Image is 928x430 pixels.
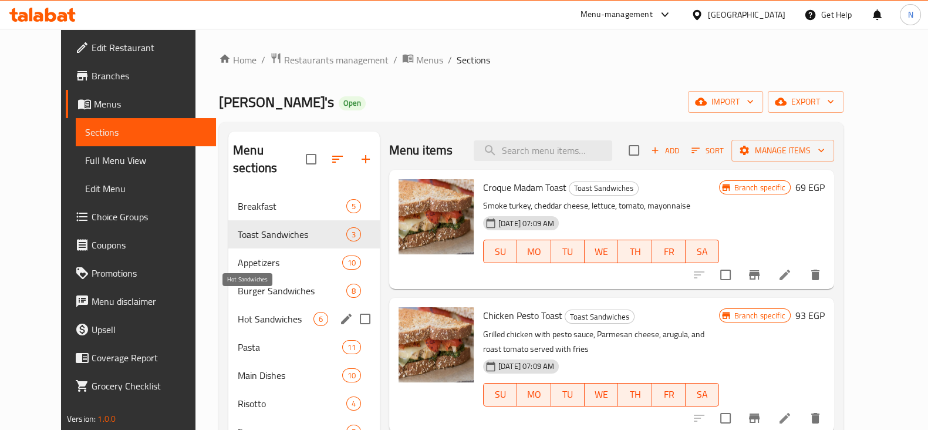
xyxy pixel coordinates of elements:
span: export [777,95,834,109]
a: Menus [66,90,216,118]
span: Branch specific [729,310,789,321]
div: Toast Sandwiches [565,310,635,324]
span: 11 [343,342,360,353]
span: 4 [347,398,360,409]
span: Coverage Report [92,351,207,365]
span: Main Dishes [238,368,342,382]
button: Manage items [731,140,834,162]
button: SU [483,240,517,263]
span: Croque Madam Toast [483,179,566,196]
input: search [474,140,612,161]
span: Add [649,144,681,157]
a: Coverage Report [66,344,216,372]
div: Burger Sandwiches8 [228,277,380,305]
button: Branch-specific-item [740,261,768,289]
li: / [393,53,397,67]
a: Menu disclaimer [66,287,216,315]
button: FR [652,383,686,407]
span: N [907,8,913,21]
span: 8 [347,285,360,297]
a: Restaurants management [270,52,389,68]
span: TH [623,386,647,403]
div: Pasta11 [228,333,380,361]
p: Grilled chicken with pesto sauce, Parmesan cheese, arugula, and roast tomato served with fries [483,327,719,357]
a: Grocery Checklist [66,372,216,400]
span: Select all sections [299,147,323,172]
div: items [342,368,361,382]
span: Edit Menu [85,182,207,196]
a: Branches [66,62,216,90]
span: Branch specific [729,182,789,193]
span: Choice Groups [92,210,207,224]
span: MO [522,243,546,260]
a: Coupons [66,231,216,259]
span: Menu disclaimer [92,294,207,308]
div: Risotto4 [228,389,380,418]
span: Menus [416,53,443,67]
span: Sections [85,125,207,139]
a: Edit menu item [778,411,792,425]
span: TU [556,243,580,260]
button: Sort [689,142,727,160]
span: import [697,95,754,109]
span: Sort items [684,142,731,160]
a: Upsell [66,315,216,344]
span: Chicken Pesto Toast [483,307,562,324]
button: edit [338,310,355,328]
div: items [346,284,361,298]
nav: breadcrumb [219,52,843,68]
div: Risotto [238,397,346,411]
span: Promotions [92,266,207,280]
button: TU [551,240,585,263]
span: Breakfast [238,199,346,213]
button: TH [618,240,652,263]
a: Edit Menu [76,174,216,203]
span: [DATE] 07:09 AM [494,361,559,372]
div: Toast Sandwiches [569,182,639,196]
span: Full Menu View [85,153,207,167]
span: Manage items [741,143,825,158]
button: delete [801,261,829,289]
button: export [768,91,843,113]
span: Sections [457,53,490,67]
div: Main Dishes10 [228,361,380,389]
span: Select to update [713,263,738,287]
span: SA [690,243,714,260]
span: FR [657,386,681,403]
div: Open [339,96,366,110]
h6: 69 EGP [795,179,825,196]
li: / [448,53,452,67]
button: MO [517,240,551,263]
span: Grocery Checklist [92,379,207,393]
span: SU [488,243,512,260]
li: / [261,53,265,67]
span: SA [690,386,714,403]
span: Open [339,98,366,108]
a: Choice Groups [66,203,216,231]
span: Sort sections [323,145,352,173]
span: Appetizers [238,256,342,270]
div: Toast Sandwiches [238,227,346,241]
a: Menus [402,52,443,68]
span: TU [556,386,580,403]
button: SU [483,383,517,407]
button: Add section [352,145,380,173]
button: WE [585,240,618,263]
span: Sort [691,144,724,157]
span: MO [522,386,546,403]
span: 10 [343,257,360,268]
button: import [688,91,763,113]
span: [DATE] 07:09 AM [494,218,559,229]
a: Sections [76,118,216,146]
div: Hot Sandwiches6edit [228,305,380,333]
span: WE [589,386,613,403]
span: Branches [92,69,207,83]
span: Menus [94,97,207,111]
span: Burger Sandwiches [238,284,346,298]
span: Coupons [92,238,207,252]
button: FR [652,240,686,263]
span: WE [589,243,613,260]
p: Smoke turkey, cheddar cheese, lettuce, tomato, mayonnaise [483,199,719,213]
